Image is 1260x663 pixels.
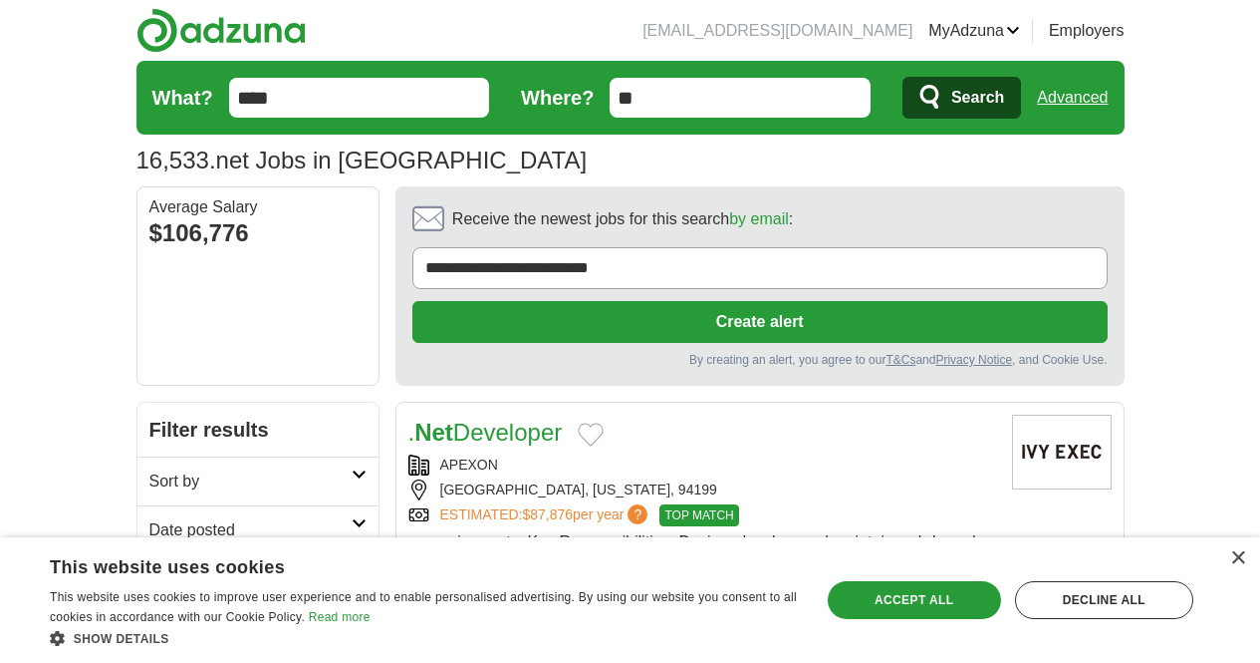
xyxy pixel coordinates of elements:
span: This website uses cookies to improve user experience and to enable personalised advertising. By u... [50,590,797,624]
span: Show details [74,632,169,646]
h2: Sort by [149,470,352,494]
img: Company logo [1012,415,1112,490]
a: T&Cs [885,353,915,367]
div: By creating an alert, you agree to our and , and Cookie Use. [412,351,1108,369]
span: Search [951,78,1004,118]
h2: Filter results [137,403,378,457]
span: 16,533 [136,143,209,178]
div: [GEOGRAPHIC_DATA], [US_STATE], 94199 [408,480,996,500]
a: Advanced [1037,78,1108,118]
div: Show details [50,628,798,648]
span: Receive the newest jobs for this search : [452,207,793,231]
img: Adzuna logo [136,8,306,53]
div: $106,776 [149,215,367,251]
a: ESTIMATED:$87,876per year? [440,504,652,526]
a: Read more, opens a new window [309,610,371,624]
a: .NetDeveloper [408,419,563,446]
strong: Net [414,419,453,446]
div: Average Salary [149,199,367,215]
a: by email [729,210,789,227]
a: Date posted [137,505,378,554]
span: ... requirements. Key Responsibilities: Design, develop, and maintain web-based and server-side a... [408,533,990,646]
div: Close [1230,551,1245,566]
h1: .net Jobs in [GEOGRAPHIC_DATA] [136,147,588,173]
a: Employers [1049,19,1125,43]
button: Search [902,77,1021,119]
span: ? [628,504,647,524]
button: Create alert [412,301,1108,343]
div: APEXON [408,455,996,476]
div: Accept all [828,581,1001,619]
li: [EMAIL_ADDRESS][DOMAIN_NAME] [642,19,912,43]
label: What? [152,83,213,113]
button: Add to favorite jobs [578,423,604,447]
span: TOP MATCH [659,504,738,526]
a: Sort by [137,457,378,505]
a: MyAdzuna [928,19,1020,43]
div: Decline all [1015,581,1193,619]
label: Where? [521,83,594,113]
h2: Date posted [149,518,352,542]
div: This website uses cookies [50,549,748,579]
a: Privacy Notice [935,353,1012,367]
span: $87,876 [522,506,573,522]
